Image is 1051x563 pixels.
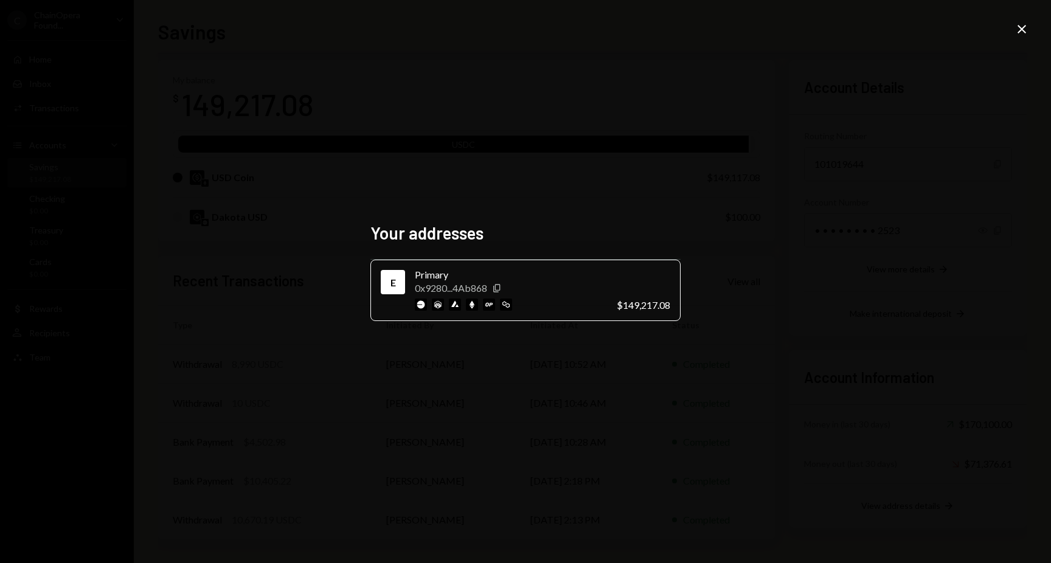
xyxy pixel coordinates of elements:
[500,299,512,311] img: polygon-mainnet
[449,299,461,311] img: avalanche-mainnet
[415,268,607,282] div: Primary
[415,282,487,294] div: 0x9280...4Ab868
[432,299,444,311] img: arbitrum-mainnet
[617,299,670,311] div: $149,217.08
[483,299,495,311] img: optimism-mainnet
[370,221,681,245] h2: Your addresses
[415,299,427,311] img: base-mainnet
[466,299,478,311] img: ethereum-mainnet
[383,272,403,292] div: Ethereum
